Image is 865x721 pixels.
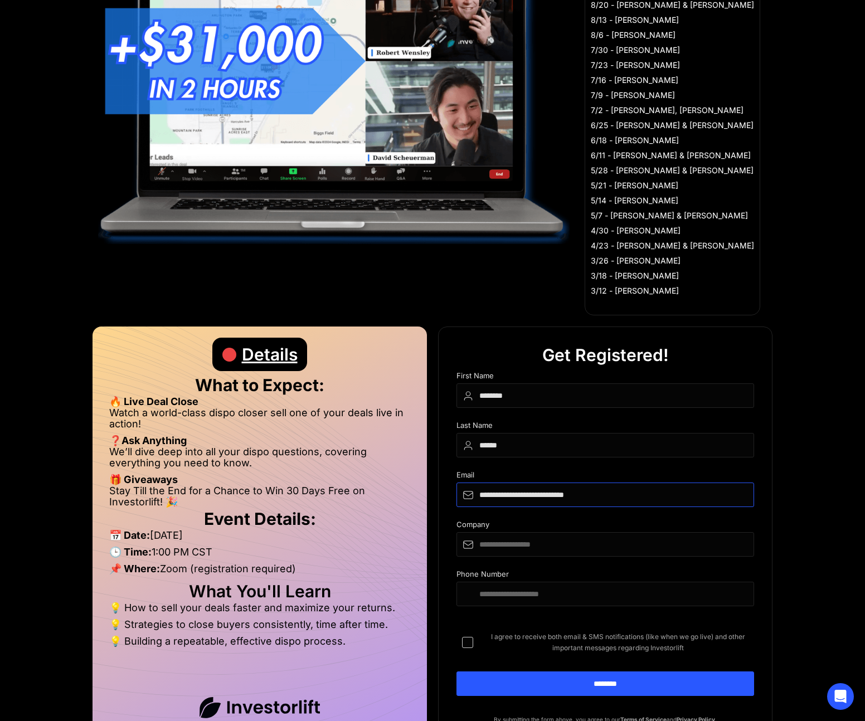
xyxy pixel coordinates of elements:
[109,446,410,474] li: We’ll dive deep into all your dispo questions, covering everything you need to know.
[109,563,410,580] li: Zoom (registration required)
[456,421,754,433] div: Last Name
[109,435,187,446] strong: ❓Ask Anything
[242,338,298,371] div: Details
[542,338,669,372] div: Get Registered!
[109,407,410,435] li: Watch a world-class dispo closer sell one of your deals live in action!
[109,396,198,407] strong: 🔥 Live Deal Close
[456,520,754,532] div: Company
[109,485,410,508] li: Stay Till the End for a Chance to Win 30 Days Free on Investorlift! 🎉
[109,547,410,563] li: 1:00 PM CST
[456,372,754,383] div: First Name
[482,631,754,654] span: I agree to receive both email & SMS notifications (like when we go live) and other important mess...
[456,471,754,483] div: Email
[109,530,410,547] li: [DATE]
[109,529,150,541] strong: 📅 Date:
[827,683,854,710] div: Open Intercom Messenger
[109,636,410,647] li: 💡 Building a repeatable, effective dispo process.
[109,546,152,558] strong: 🕒 Time:
[109,474,178,485] strong: 🎁 Giveaways
[195,375,324,395] strong: What to Expect:
[456,372,754,714] form: DIspo Day Main Form
[109,586,410,597] h2: What You'll Learn
[204,509,316,529] strong: Event Details:
[109,602,410,619] li: 💡 How to sell your deals faster and maximize your returns.
[109,563,160,574] strong: 📌 Where:
[109,619,410,636] li: 💡 Strategies to close buyers consistently, time after time.
[456,570,754,582] div: Phone Number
